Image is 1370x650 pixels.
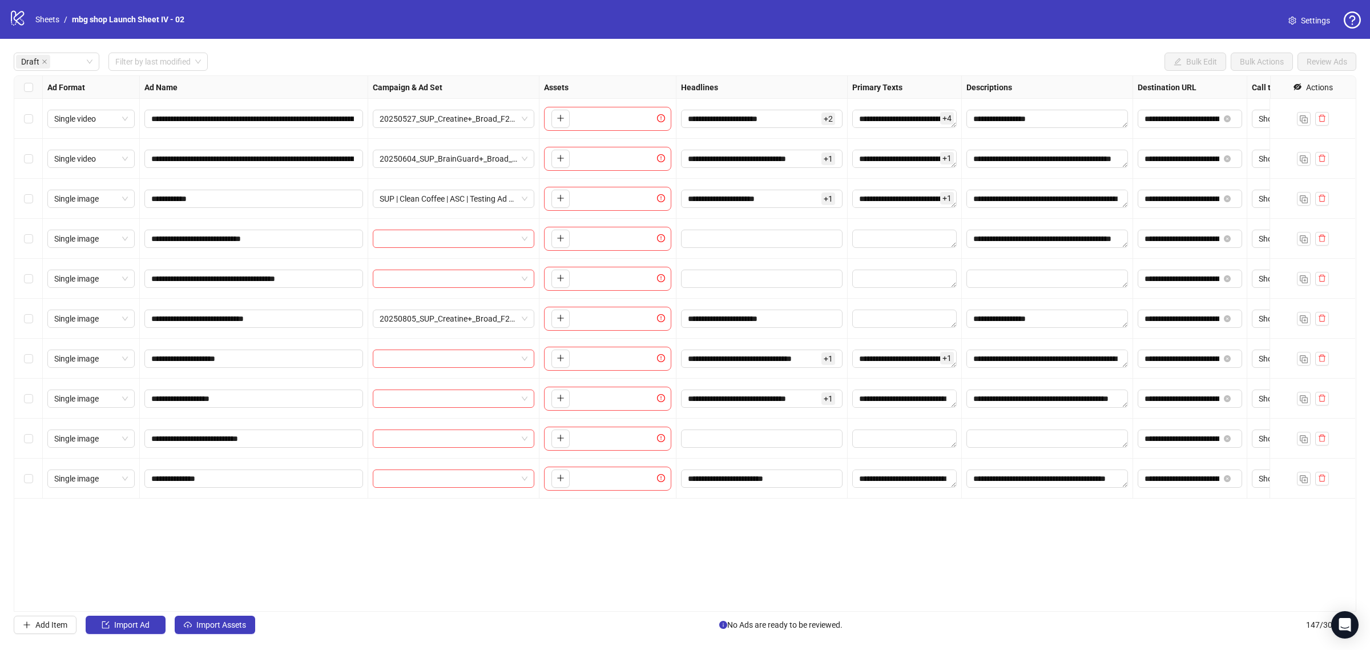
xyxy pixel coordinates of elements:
div: Resize Ad Name column [365,76,368,98]
button: Import Assets [175,616,255,634]
a: Settings [1279,11,1339,30]
span: exclamation-circle [657,114,668,122]
span: cloud-upload [184,621,192,629]
div: Actions [1306,81,1333,94]
span: 20250604_SUP_BrainGuard+_Broad_F25-65+_General [380,150,527,167]
span: close-circle [1224,435,1231,442]
div: Edit values [966,390,1128,408]
span: exclamation-circle [657,354,668,362]
span: Single image [54,390,128,407]
div: Edit values [852,270,957,288]
span: Settings [1301,14,1330,27]
span: exclamation-circle [657,394,668,402]
div: Select row 1 [14,99,43,139]
div: Edit values [852,310,957,328]
span: plus [557,394,565,402]
span: exclamation-circle [657,474,668,482]
div: Resize Assets column [673,76,676,98]
span: Import Assets [196,620,246,629]
span: plus [23,621,31,629]
span: exclamation-circle [657,314,668,322]
span: delete [1318,434,1326,442]
span: + 1 [821,192,835,205]
span: Shop now [1259,430,1327,447]
span: plus [557,474,565,482]
div: Select row 2 [14,139,43,179]
span: Draft [16,55,50,69]
div: Edit values [852,470,957,488]
span: Single image [54,470,128,487]
div: Resize Descriptions column [1130,76,1133,98]
button: Add [551,430,570,448]
div: Edit values [681,270,843,288]
img: Duplicate [1300,275,1308,283]
div: Select row 10 [14,459,43,499]
button: close-circle [1224,195,1231,202]
div: Edit values [681,350,843,368]
button: close-circle [1224,235,1231,242]
span: + 4 [940,112,954,125]
li: / [64,13,67,26]
strong: Destination URL [1138,81,1196,94]
span: + 1 [821,392,835,405]
span: plus [557,234,565,242]
button: Duplicate [1297,392,1311,406]
span: Shop now [1259,190,1327,207]
span: Shop now [1259,390,1327,407]
div: Edit values [966,110,1128,128]
button: Add [551,230,570,248]
span: close-circle [1224,315,1231,322]
div: Edit values [681,390,843,408]
button: close-circle [1224,115,1231,122]
button: Add [551,190,570,208]
span: Import Ad [114,620,150,629]
div: Edit values [966,350,1128,368]
span: + 1 [821,352,835,365]
a: Sheets [33,13,62,26]
span: Add Item [35,620,67,629]
div: Select row 4 [14,219,43,259]
button: Duplicate [1297,312,1311,326]
button: Duplicate [1297,112,1311,126]
span: Shop now [1259,110,1327,127]
span: Shop now [1259,350,1327,367]
button: Import Ad [86,616,166,634]
div: Edit values [966,190,1128,208]
span: + 1 [940,192,954,204]
div: Open Intercom Messenger [1331,611,1359,639]
img: Duplicate [1300,395,1308,403]
span: No Ads are ready to be reviewed. [719,619,843,631]
span: Single image [54,430,128,447]
a: mbg shop Launch Sheet IV - 02 [70,13,187,26]
div: Edit values [966,230,1128,248]
div: Edit values [852,390,957,408]
img: Duplicate [1300,195,1308,203]
div: Edit values [681,190,843,208]
button: Add [551,470,570,488]
span: + 1 [940,152,954,164]
span: plus [557,114,565,122]
div: Edit values [966,430,1128,448]
span: Draft [21,55,39,68]
button: close-circle [1224,155,1231,162]
button: Duplicate [1297,472,1311,486]
button: Add [551,150,570,168]
div: Edit values [852,430,957,448]
span: close-circle [1224,475,1231,482]
div: Edit values [852,190,957,208]
button: Bulk Actions [1231,53,1293,71]
div: Select row 5 [14,259,43,299]
strong: Campaign & Ad Set [373,81,442,94]
span: Single image [54,310,128,327]
img: Duplicate [1300,475,1308,483]
img: Duplicate [1300,235,1308,243]
button: close-circle [1224,395,1231,402]
span: + 1 [821,153,835,165]
div: Edit values [966,470,1128,488]
div: Resize Campaign & Ad Set column [536,76,539,98]
button: Duplicate [1297,352,1311,366]
span: exclamation-circle [657,154,668,162]
div: Edit values [966,310,1128,328]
